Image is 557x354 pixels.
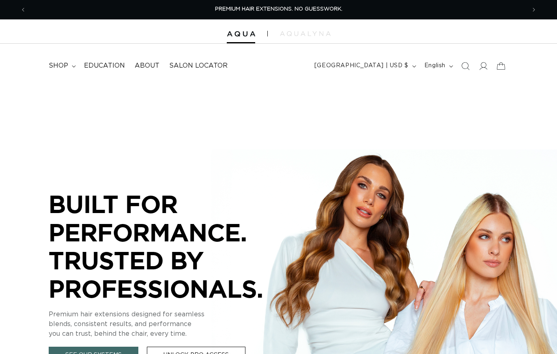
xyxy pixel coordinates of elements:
[280,31,331,36] img: aqualyna.com
[135,62,159,70] span: About
[164,57,232,75] a: Salon Locator
[130,57,164,75] a: About
[215,6,342,12] span: PREMIUM HAIR EXTENSIONS. NO GUESSWORK.
[314,62,409,70] span: [GEOGRAPHIC_DATA] | USD $
[49,309,292,339] p: Premium hair extensions designed for seamless blends, consistent results, and performance you can...
[49,62,68,70] span: shop
[49,190,292,303] p: BUILT FOR PERFORMANCE. TRUSTED BY PROFESSIONALS.
[456,57,474,75] summary: Search
[419,58,456,74] button: English
[310,58,419,74] button: [GEOGRAPHIC_DATA] | USD $
[227,31,255,37] img: Aqua Hair Extensions
[169,62,228,70] span: Salon Locator
[79,57,130,75] a: Education
[44,57,79,75] summary: shop
[424,62,445,70] span: English
[525,2,543,17] button: Next announcement
[84,62,125,70] span: Education
[14,2,32,17] button: Previous announcement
